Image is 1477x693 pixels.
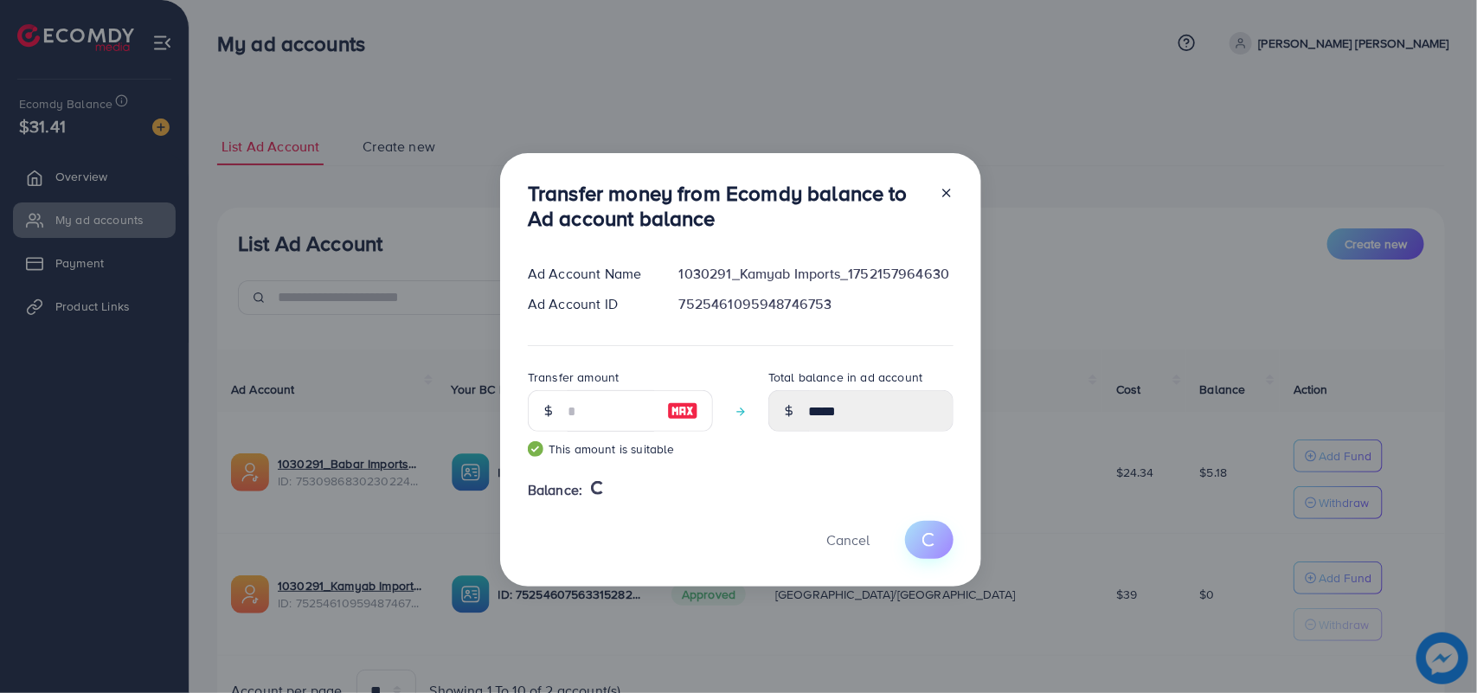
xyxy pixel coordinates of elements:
span: Balance: [528,480,582,500]
button: Cancel [805,521,891,558]
div: 1030291_Kamyab Imports_1752157964630 [665,264,967,284]
div: Ad Account ID [514,294,665,314]
img: image [667,401,698,421]
span: Cancel [826,530,870,549]
div: 7525461095948746753 [665,294,967,314]
small: This amount is suitable [528,440,713,458]
label: Transfer amount [528,369,619,386]
img: guide [528,441,543,457]
label: Total balance in ad account [768,369,922,386]
div: Ad Account Name [514,264,665,284]
h3: Transfer money from Ecomdy balance to Ad account balance [528,181,926,231]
